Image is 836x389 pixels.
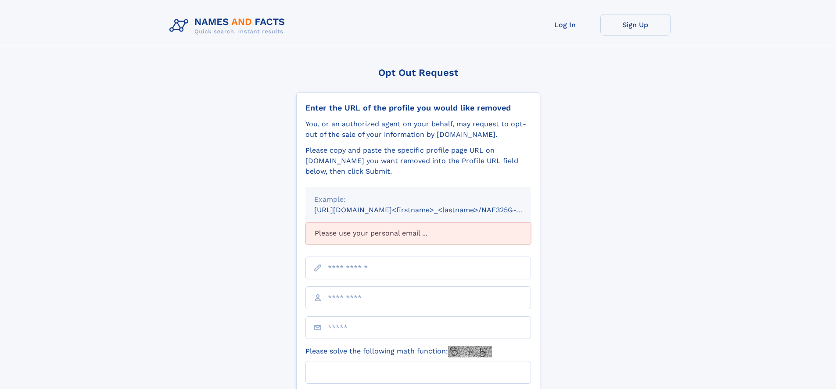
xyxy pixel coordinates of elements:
img: Logo Names and Facts [166,14,292,38]
a: Sign Up [600,14,671,36]
label: Please solve the following math function: [305,346,492,357]
div: Please copy and paste the specific profile page URL on [DOMAIN_NAME] you want removed into the Pr... [305,145,531,177]
div: Opt Out Request [296,67,540,78]
a: Log In [530,14,600,36]
div: Enter the URL of the profile you would like removed [305,103,531,113]
small: [URL][DOMAIN_NAME]<firstname>_<lastname>/NAF325G-xxxxxxxx [314,206,548,214]
div: Example: [314,194,522,205]
div: Please use your personal email ... [305,222,531,244]
div: You, or an authorized agent on your behalf, may request to opt-out of the sale of your informatio... [305,119,531,140]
